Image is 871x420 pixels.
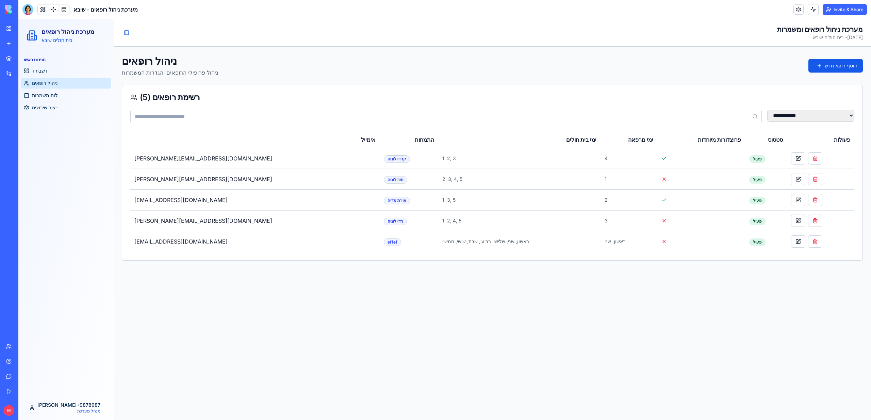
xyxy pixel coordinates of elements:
[769,112,836,129] th: פעולות
[103,36,200,48] h1: ניהול רופאים
[5,5,47,14] img: logo
[420,112,582,129] th: ימי בית חולים
[823,4,867,15] button: Invite & Share
[420,191,582,212] td: 1, 2, 4, 5
[14,48,29,55] span: דשבורד
[731,136,747,144] div: פעיל
[112,150,361,171] td: [PERSON_NAME][EMAIL_ADDRESS][DOMAIN_NAME]
[731,199,747,206] div: פעיל
[112,112,361,129] th: אימייל
[582,212,639,233] td: ראשון, שני
[3,35,93,46] div: תפריט ראשי
[23,8,76,18] h2: מערכת ניהול רופאים
[112,212,361,233] td: [EMAIL_ADDRESS][DOMAIN_NAME]
[3,83,93,94] a: ייצור שיבוצים
[365,178,392,185] div: אורתופדיה
[3,71,93,82] a: לוח משמרות
[790,40,844,53] button: הוסף רופא חדש
[103,49,200,58] p: ניהול פרופילי הרופאים והגדרות המשמרות
[582,150,639,171] td: 1
[420,212,582,233] td: ראשון, שני, שלישי, רביעי, שבת, שישי, חמישי
[112,74,836,82] div: רשימת רופאים ( 5 )
[3,405,14,416] span: M
[14,85,39,92] span: ייצור שיבוצים
[759,15,844,22] p: בית חולים שיבא - [DATE]
[420,150,582,171] td: 2, 3, 4, 5
[14,73,39,80] span: לוח משמרות
[731,157,747,165] div: פעיל
[582,191,639,212] td: 3
[73,5,138,14] span: מערכת ניהול רופאים - שיבא
[365,157,389,165] div: נוירולוגיה
[420,171,582,191] td: 1, 3, 5
[639,112,727,129] th: פרוצדורות מיוחדות
[727,112,769,129] th: סטטוס
[365,199,389,206] div: רדיולוגיה
[23,18,76,25] p: בית חולים שיבא
[361,112,420,129] th: התמחות
[731,178,747,185] div: פעיל
[3,59,93,69] a: ניהול רופאים
[582,171,639,191] td: 2
[19,389,82,395] div: מנהל מערכת
[14,61,39,67] span: ניהול רופאים
[5,382,90,395] button: [PERSON_NAME]+9878987 מנהל מערכת
[731,219,747,227] div: פעיל
[3,46,93,57] a: דשבורד
[582,129,639,150] td: 4
[420,129,582,150] td: 1, 2, 3
[365,219,383,227] div: effef
[759,5,844,15] h1: מערכת ניהול רופאים ומשמרות
[19,383,82,389] div: [PERSON_NAME]+9878987
[112,171,361,191] td: [EMAIL_ADDRESS][DOMAIN_NAME]
[582,112,639,129] th: ימי מרפאה
[112,129,361,150] td: [PERSON_NAME][EMAIL_ADDRESS][DOMAIN_NAME]
[112,191,361,212] td: [PERSON_NAME][EMAIL_ADDRESS][DOMAIN_NAME]
[365,136,392,144] div: קרדיולוגיה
